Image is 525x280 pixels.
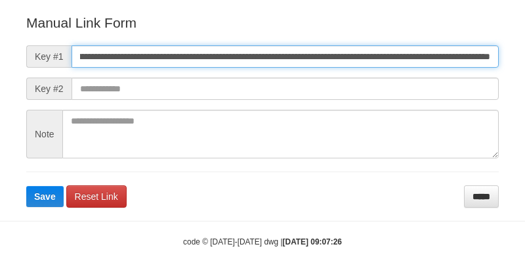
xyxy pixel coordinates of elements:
[26,13,499,32] p: Manual Link Form
[26,186,64,207] button: Save
[183,237,342,246] small: code © [DATE]-[DATE] dwg |
[26,110,62,158] span: Note
[26,45,72,68] span: Key #1
[75,191,118,202] span: Reset Link
[26,78,72,100] span: Key #2
[34,191,56,202] span: Save
[283,237,342,246] strong: [DATE] 09:07:26
[66,185,127,208] a: Reset Link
